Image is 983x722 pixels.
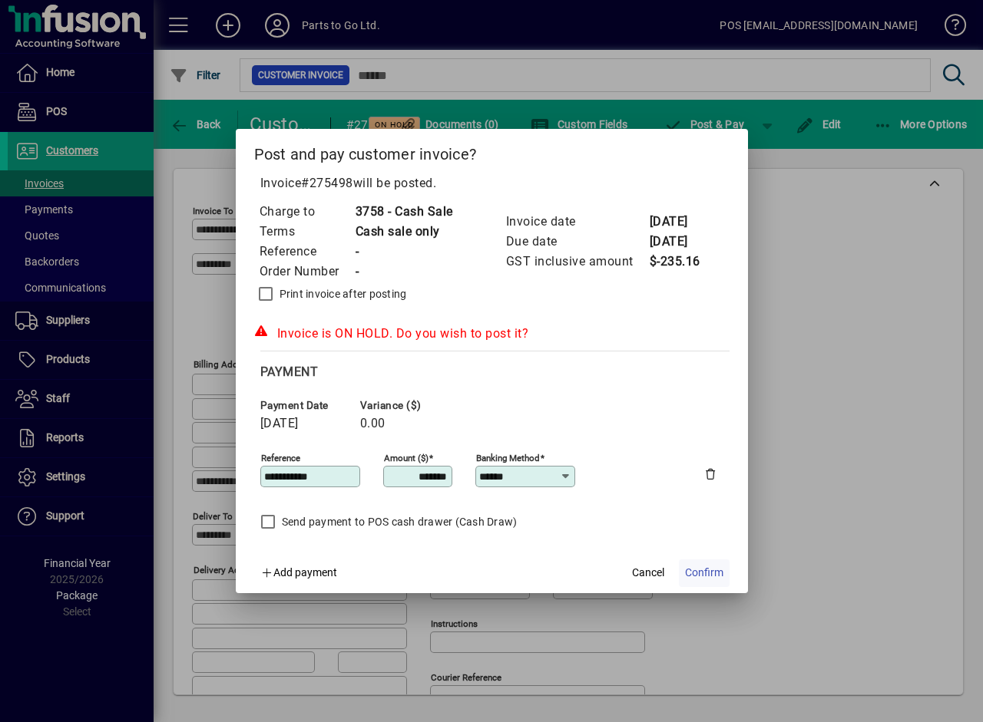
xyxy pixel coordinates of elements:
[273,566,337,579] span: Add payment
[355,242,453,262] td: -
[505,232,649,252] td: Due date
[384,452,429,463] mat-label: Amount ($)
[476,452,540,463] mat-label: Banking method
[259,202,355,222] td: Charge to
[685,565,723,581] span: Confirm
[505,212,649,232] td: Invoice date
[624,559,673,587] button: Cancel
[649,252,710,272] td: $-235.16
[259,262,355,282] td: Order Number
[254,559,344,587] button: Add payment
[254,174,730,193] p: Invoice will be posted .
[649,232,710,252] td: [DATE]
[355,222,453,242] td: Cash sale only
[679,559,730,587] button: Confirm
[301,176,353,190] span: #275498
[261,452,300,463] mat-label: Reference
[360,417,386,430] span: 0.00
[355,262,453,282] td: -
[360,400,452,411] span: Variance ($)
[260,400,352,411] span: Payment date
[254,325,730,343] div: Invoice is ON HOLD. Do you wish to post it?
[649,212,710,232] td: [DATE]
[260,417,299,430] span: [DATE]
[259,222,355,242] td: Terms
[260,364,319,379] span: Payment
[279,514,518,529] label: Send payment to POS cash drawer (Cash Draw)
[259,242,355,262] td: Reference
[355,202,453,222] td: 3758 - Cash Sale
[632,565,664,581] span: Cancel
[276,286,407,302] label: Print invoice after posting
[505,252,649,272] td: GST inclusive amount
[236,129,748,173] h2: Post and pay customer invoice?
